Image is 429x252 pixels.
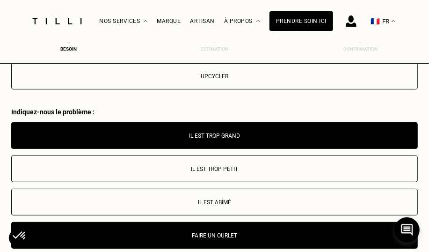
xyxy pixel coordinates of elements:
button: Il est trop grand [11,122,418,149]
span: 🇫🇷 [371,17,380,26]
div: Estimation [196,46,233,52]
p: Il est trop grand [16,133,413,139]
a: Prendre soin ici [269,11,333,31]
div: Besoin [50,46,87,52]
a: Artisan [190,18,215,24]
img: Menu déroulant [144,20,147,22]
button: Il est abîmé [11,189,418,215]
div: Indiquez-nous le problème : [11,108,418,116]
div: Confirmation [342,46,379,52]
button: Il est trop petit [11,156,418,182]
div: À propos [224,0,260,42]
img: menu déroulant [392,20,395,22]
button: Faire un ourlet [11,222,418,249]
img: Menu déroulant à propos [256,20,260,22]
a: Marque [157,18,181,24]
button: Upcycler [11,63,418,89]
p: Il est abîmé [16,199,413,206]
p: Il est trop petit [16,166,413,172]
p: Faire un ourlet [16,232,413,239]
img: Logo du service de couturière Tilli [29,18,85,24]
p: Upcycler [16,73,413,80]
button: 🇫🇷 FR [366,0,400,42]
div: Nos services [99,0,147,42]
img: icône connexion [346,15,356,27]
